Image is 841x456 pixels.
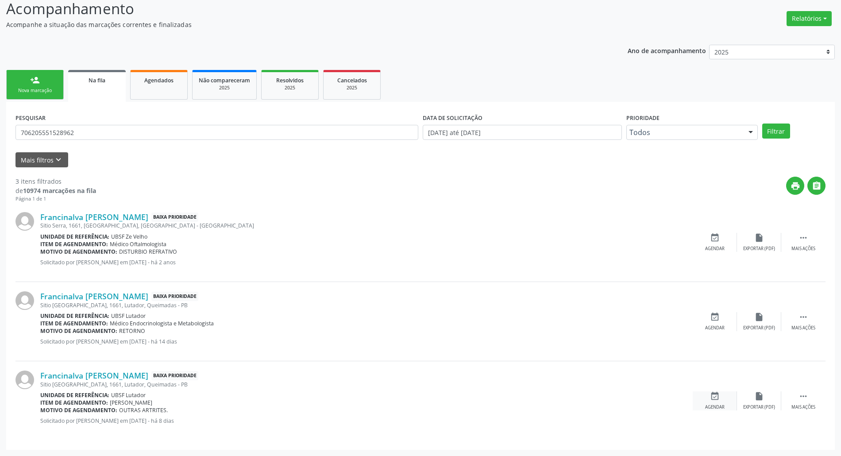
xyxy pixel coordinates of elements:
div: Sitio [GEOGRAPHIC_DATA], 1661, Lutador, Queimadas - PB [40,301,693,309]
span: Na fila [89,77,105,84]
a: Francinalva [PERSON_NAME] [40,291,148,301]
i: insert_drive_file [754,391,764,401]
span: Baixa Prioridade [151,292,198,301]
label: DATA DE SOLICITAÇÃO [423,111,482,125]
button: Relatórios [787,11,832,26]
p: Solicitado por [PERSON_NAME] em [DATE] - há 2 anos [40,259,693,266]
i:  [812,181,822,191]
img: img [15,371,34,389]
i: event_available [710,312,720,322]
a: Francinalva [PERSON_NAME] [40,371,148,380]
img: img [15,291,34,310]
span: Médico Endocrinologista e Metabologista [110,320,214,327]
span: UBSF Lutador [111,312,146,320]
span: [PERSON_NAME] [110,399,152,406]
span: OUTRAS ARTRITES. [119,406,168,414]
div: Agendar [705,325,725,331]
span: Médico Oftalmologista [110,240,166,248]
button:  [807,177,826,195]
p: Ano de acompanhamento [628,45,706,56]
b: Unidade de referência: [40,233,109,240]
strong: 10974 marcações na fila [23,186,96,195]
span: UBSF Ze Velho [111,233,147,240]
i:  [799,391,808,401]
div: Exportar (PDF) [743,325,775,331]
div: Sitio [GEOGRAPHIC_DATA], 1661, Lutador, Queimadas - PB [40,381,693,388]
div: Agendar [705,246,725,252]
span: Cancelados [337,77,367,84]
div: 2025 [199,85,250,91]
a: Francinalva [PERSON_NAME] [40,212,148,222]
span: Não compareceram [199,77,250,84]
b: Item de agendamento: [40,399,108,406]
button: print [786,177,804,195]
b: Item de agendamento: [40,320,108,327]
p: Solicitado por [PERSON_NAME] em [DATE] - há 8 dias [40,417,693,425]
div: de [15,186,96,195]
i: insert_drive_file [754,312,764,322]
div: Agendar [705,404,725,410]
label: PESQUISAR [15,111,46,125]
div: 2025 [330,85,374,91]
span: RETORNO [119,327,145,335]
label: Prioridade [626,111,660,125]
div: person_add [30,75,40,85]
div: Mais ações [791,246,815,252]
span: Resolvidos [276,77,304,84]
i:  [799,233,808,243]
i: insert_drive_file [754,233,764,243]
div: Exportar (PDF) [743,246,775,252]
button: Mais filtroskeyboard_arrow_down [15,152,68,168]
b: Unidade de referência: [40,312,109,320]
button: Filtrar [762,124,790,139]
i: event_available [710,391,720,401]
b: Motivo de agendamento: [40,406,117,414]
div: 3 itens filtrados [15,177,96,186]
div: Exportar (PDF) [743,404,775,410]
span: DISTURBIO REFRATIVO [119,248,177,255]
i: print [791,181,800,191]
b: Motivo de agendamento: [40,248,117,255]
input: Nome, CNS [15,125,418,140]
div: Mais ações [791,325,815,331]
div: 2025 [268,85,312,91]
div: Página 1 de 1 [15,195,96,203]
span: Todos [629,128,740,137]
p: Acompanhe a situação das marcações correntes e finalizadas [6,20,586,29]
img: img [15,212,34,231]
p: Solicitado por [PERSON_NAME] em [DATE] - há 14 dias [40,338,693,345]
b: Item de agendamento: [40,240,108,248]
b: Unidade de referência: [40,391,109,399]
i: event_available [710,233,720,243]
div: Nova marcação [13,87,57,94]
span: Agendados [144,77,174,84]
span: Baixa Prioridade [151,213,198,222]
input: Selecione um intervalo [423,125,622,140]
b: Motivo de agendamento: [40,327,117,335]
div: Sitio Serra, 1661, [GEOGRAPHIC_DATA], [GEOGRAPHIC_DATA] - [GEOGRAPHIC_DATA] [40,222,693,229]
span: Baixa Prioridade [151,371,198,380]
i:  [799,312,808,322]
span: UBSF Lutador [111,391,146,399]
i: keyboard_arrow_down [54,155,63,165]
div: Mais ações [791,404,815,410]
